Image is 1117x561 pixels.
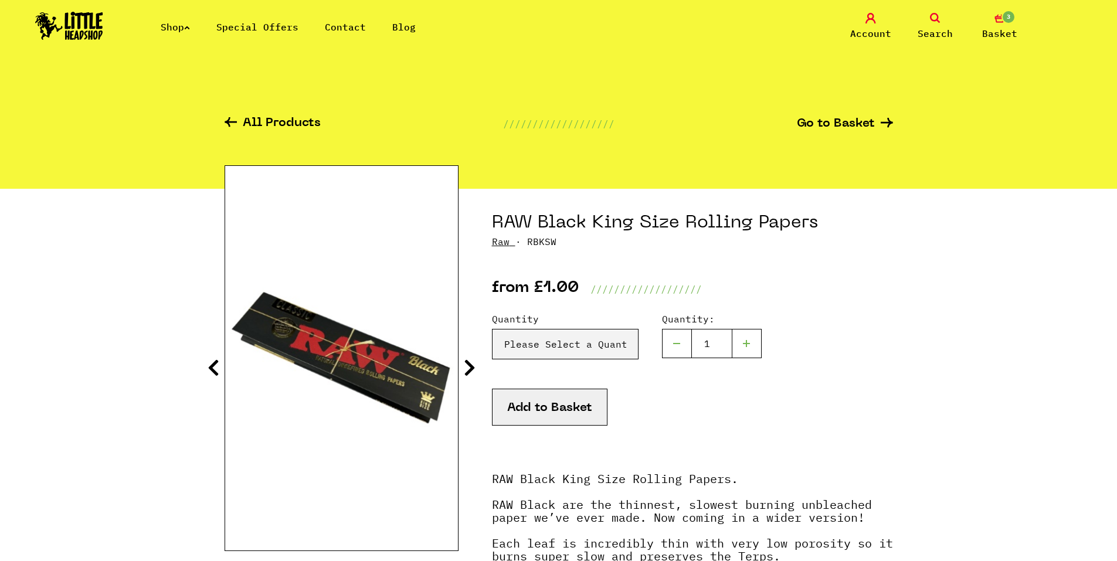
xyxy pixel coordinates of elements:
p: /////////////////// [503,117,614,131]
button: Add to Basket [492,389,607,426]
a: Special Offers [216,21,298,33]
a: All Products [225,117,321,131]
a: 3 Basket [970,13,1029,40]
span: Account [850,26,891,40]
a: Raw [492,236,510,247]
a: Contact [325,21,366,33]
a: Shop [161,21,190,33]
p: from £1.00 [492,282,579,296]
a: Go to Basket [797,118,893,130]
label: Quantity: [662,312,762,326]
p: · RBKSW [492,234,893,249]
label: Quantity [492,312,639,326]
a: Search [906,13,965,40]
input: 1 [691,329,732,358]
a: Blog [392,21,416,33]
img: RAW Black King Size Rolling Papers image 1 [225,213,458,504]
span: Search [918,26,953,40]
img: Little Head Shop Logo [35,12,103,40]
h1: RAW Black King Size Rolling Papers [492,212,893,234]
span: Basket [982,26,1017,40]
p: /////////////////// [590,282,702,296]
span: 3 [1001,10,1016,24]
